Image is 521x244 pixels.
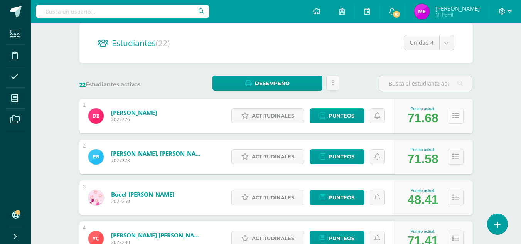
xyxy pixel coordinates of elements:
span: Actitudinales [252,150,294,164]
span: 22 [79,81,86,88]
a: Actitudinales [231,108,304,123]
a: [PERSON_NAME] [111,109,157,116]
div: Punteo actual: [408,229,438,234]
a: Actitudinales [231,190,304,205]
div: Punteo actual: [408,148,438,152]
span: Desempeño [255,76,290,91]
a: Bocel [PERSON_NAME] [111,190,174,198]
div: Punteo actual: [408,188,438,193]
span: Actitudinales [252,190,294,205]
img: 3cb1b66e34b8bd126dc2bd81cd09bb8d.png [88,190,104,205]
div: 48.41 [408,193,438,207]
span: 10 [392,10,401,19]
input: Busca un usuario... [36,5,209,18]
span: Punteos [329,190,354,205]
a: Punteos [310,190,364,205]
span: Punteos [329,150,354,164]
a: [PERSON_NAME], [PERSON_NAME] [111,150,204,157]
div: 2 [83,143,86,149]
span: Punteos [329,109,354,123]
a: Actitudinales [231,149,304,164]
span: [PERSON_NAME] [435,5,480,12]
span: 2022276 [111,116,157,123]
div: 3 [83,184,86,190]
a: Punteos [310,108,364,123]
a: [PERSON_NAME] [PERSON_NAME] [111,231,204,239]
input: Busca el estudiante aquí... [379,76,472,91]
div: 1 [83,103,86,108]
span: 2022278 [111,157,204,164]
img: 264e2c858d48dab447e544df32aa97c3.png [88,149,104,165]
span: Unidad 4 [410,35,433,50]
span: Mi Perfil [435,12,480,18]
span: 2022250 [111,198,174,205]
img: 558be82e06036437eb2f3bbd9e93ba39.png [88,108,104,124]
div: 71.58 [408,152,438,166]
a: Punteos [310,149,364,164]
span: Estudiantes [112,38,170,49]
label: Estudiantes activos [79,81,173,88]
span: (22) [156,38,170,49]
img: f0e654219e4525b0f5d703f555697591.png [414,4,430,19]
div: 4 [83,225,86,231]
a: Unidad 4 [404,35,454,50]
div: 71.68 [408,111,438,125]
a: Desempeño [212,76,322,91]
span: Actitudinales [252,109,294,123]
div: Punteo actual: [408,107,438,111]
